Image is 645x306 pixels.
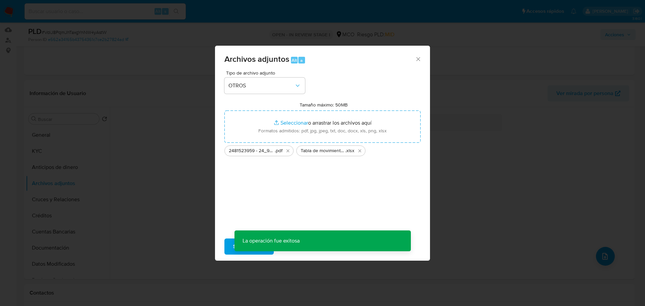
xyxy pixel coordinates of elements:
[284,147,292,155] button: Eliminar 2481523959 - 24_9_2025.pdf
[345,147,354,154] span: .xlsx
[233,239,265,254] span: Subir archivo
[275,147,283,154] span: .pdf
[356,147,364,155] button: Eliminar Tabla de movimientos 2481523959.xlsx
[292,57,297,63] span: Alt
[300,102,348,108] label: Tamaño máximo: 50MB
[224,143,421,156] ul: Archivos seleccionados
[300,57,303,63] span: a
[224,53,289,65] span: Archivos adjuntos
[301,147,345,154] span: Tabla de movimientos 2481523959
[285,239,307,254] span: Cancelar
[228,82,294,89] span: OTROS
[224,78,305,94] button: OTROS
[415,56,421,62] button: Cerrar
[229,147,275,154] span: 2481523959 - 24_9_2025
[224,238,274,255] button: Subir archivo
[234,230,308,251] p: La operación fue exitosa
[226,71,307,75] span: Tipo de archivo adjunto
